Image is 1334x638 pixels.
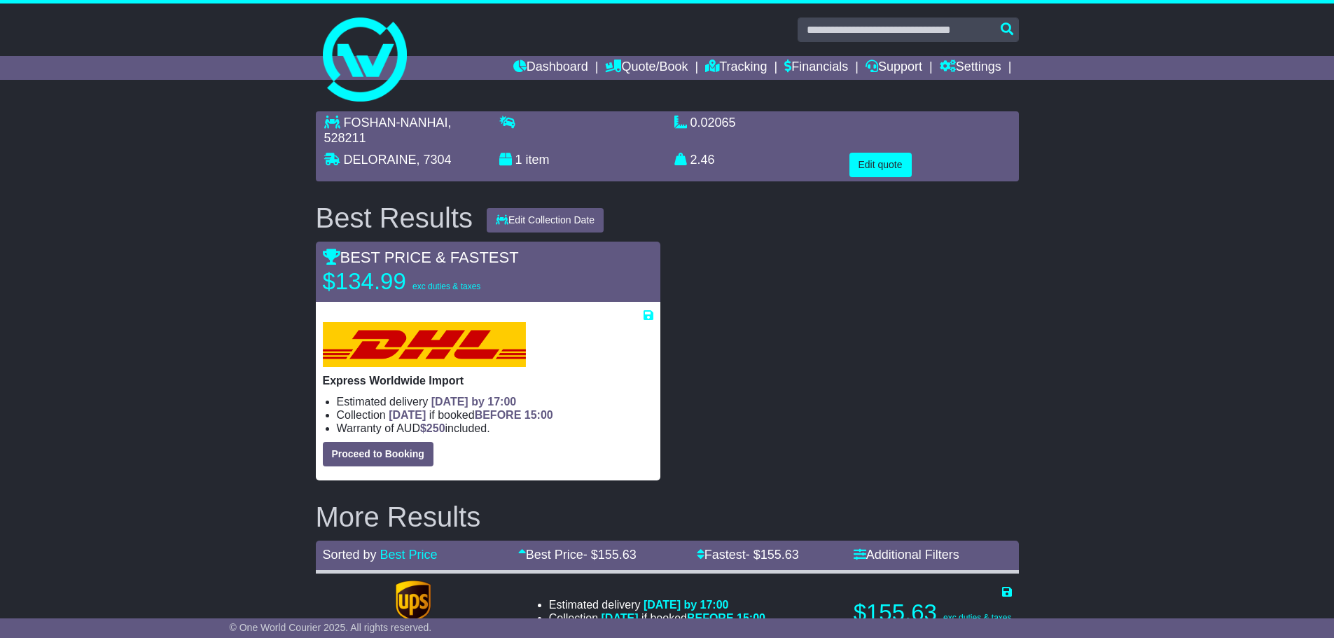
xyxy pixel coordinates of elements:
[337,408,653,422] li: Collection
[323,374,653,387] p: Express Worldwide Import
[602,612,765,624] span: if booked
[431,396,517,408] span: [DATE] by 17:00
[389,409,426,421] span: [DATE]
[487,208,604,233] button: Edit Collection Date
[323,548,377,562] span: Sorted by
[324,116,452,145] span: , 528211
[690,153,715,167] span: 2.46
[323,268,498,296] p: $134.99
[737,612,765,624] span: 15:00
[337,395,653,408] li: Estimated delivery
[380,548,438,562] a: Best Price
[412,282,480,291] span: exc duties & taxes
[605,56,688,80] a: Quote/Book
[316,501,1019,532] h2: More Results
[690,116,736,130] span: 0.02065
[309,202,480,233] div: Best Results
[549,598,765,611] li: Estimated delivery
[475,409,522,421] span: BEFORE
[420,422,445,434] span: $
[697,548,799,562] a: Fastest- $155.63
[598,548,637,562] span: 155.63
[417,153,452,167] span: , 7304
[526,153,550,167] span: item
[940,56,1001,80] a: Settings
[602,612,639,624] span: [DATE]
[337,422,653,435] li: Warranty of AUD included.
[524,409,553,421] span: 15:00
[426,422,445,434] span: 250
[518,548,637,562] a: Best Price- $155.63
[323,249,519,266] span: BEST PRICE & FASTEST
[323,322,526,367] img: DHL: Express Worldwide Import
[854,599,1012,627] p: $155.63
[854,548,959,562] a: Additional Filters
[943,613,1011,623] span: exc duties & taxes
[644,599,729,611] span: [DATE] by 17:00
[705,56,767,80] a: Tracking
[396,581,431,623] img: UPS (new): Express Saver Import
[344,116,448,130] span: FOSHAN-NANHAI
[760,548,799,562] span: 155.63
[323,442,433,466] button: Proceed to Booking
[849,153,912,177] button: Edit quote
[513,56,588,80] a: Dashboard
[866,56,922,80] a: Support
[344,153,417,167] span: DELORAINE
[746,548,799,562] span: - $
[687,612,734,624] span: BEFORE
[583,548,637,562] span: - $
[515,153,522,167] span: 1
[549,611,765,625] li: Collection
[230,622,432,633] span: © One World Courier 2025. All rights reserved.
[784,56,848,80] a: Financials
[389,409,553,421] span: if booked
